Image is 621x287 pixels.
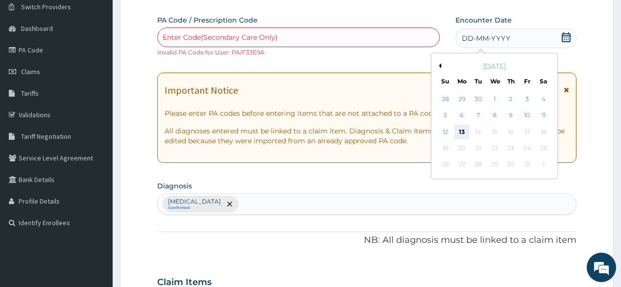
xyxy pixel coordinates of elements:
div: Not available Friday, October 24th, 2025 [520,141,534,156]
div: Not available Saturday, October 18th, 2025 [536,125,550,139]
textarea: Type your message and hit 'Enter' [5,186,187,221]
div: Chat with us now [51,55,165,68]
span: Dashboard [21,24,53,33]
div: Not available Saturday, November 1st, 2025 [536,157,550,172]
div: Fr [523,77,531,85]
div: Not available Sunday, October 26th, 2025 [438,157,453,172]
div: Not available Wednesday, October 15th, 2025 [487,125,502,139]
span: Tariffs [21,89,39,98]
div: Not available Thursday, October 23rd, 2025 [503,141,518,156]
span: Claims [21,67,40,76]
div: Choose Sunday, October 12th, 2025 [438,125,453,139]
div: Mo [457,77,466,85]
div: Not available Thursday, October 30th, 2025 [503,157,518,172]
p: All diagnoses entered must be linked to a claim item. Diagnosis & Claim Items that are visible bu... [165,126,569,146]
div: Choose Friday, October 3rd, 2025 [520,92,534,106]
label: Diagnosis [157,181,192,191]
div: Choose Thursday, October 2nd, 2025 [503,92,518,106]
div: Choose Thursday, October 9th, 2025 [503,108,518,123]
div: Choose Tuesday, October 7th, 2025 [471,108,485,123]
div: Minimize live chat window [161,5,184,28]
div: Not available Wednesday, October 29th, 2025 [487,157,502,172]
div: Choose Sunday, September 28th, 2025 [438,92,453,106]
small: Invalid PA Code for User: PA/F33E9A [157,49,264,56]
p: NB: All diagnosis must be linked to a claim item [157,234,576,247]
div: Not available Monday, October 20th, 2025 [454,141,469,156]
div: Not available Tuesday, October 14th, 2025 [471,125,485,139]
div: Not available Friday, October 31st, 2025 [520,157,534,172]
div: Choose Wednesday, October 8th, 2025 [487,108,502,123]
h1: Important Notice [165,85,238,96]
div: Not available Friday, October 17th, 2025 [520,125,534,139]
span: Switch Providers [21,2,71,11]
div: Not available Wednesday, October 22nd, 2025 [487,141,502,156]
div: Choose Saturday, October 4th, 2025 [536,92,550,106]
div: Choose Monday, September 29th, 2025 [454,92,469,106]
div: Not available Monday, October 27th, 2025 [454,157,469,172]
label: Encounter Date [455,15,512,25]
div: [DATE] [435,61,553,71]
div: Th [506,77,515,85]
span: DD-MM-YYYY [462,33,510,43]
label: PA Code / Prescription Code [157,15,258,25]
div: Not available Tuesday, October 28th, 2025 [471,157,485,172]
div: Tu [474,77,482,85]
span: We're online! [57,83,135,182]
img: d_794563401_company_1708531726252_794563401 [18,49,40,74]
div: Choose Friday, October 10th, 2025 [520,108,534,123]
div: Choose Monday, October 6th, 2025 [454,108,469,123]
div: Choose Saturday, October 11th, 2025 [536,108,550,123]
div: Choose Wednesday, October 1st, 2025 [487,92,502,106]
div: Not available Thursday, October 16th, 2025 [503,125,518,139]
div: Not available Saturday, October 25th, 2025 [536,141,550,156]
span: Tariff Negotiation [21,132,71,141]
div: Not available Sunday, October 19th, 2025 [438,141,453,156]
div: Choose Monday, October 13th, 2025 [454,125,469,139]
div: Enter Code(Secondary Care Only) [163,32,278,42]
div: Sa [539,77,548,85]
button: Previous Month [436,63,441,68]
div: Choose Tuesday, September 30th, 2025 [471,92,485,106]
p: Please enter PA codes before entering items that are not attached to a PA code [165,108,569,118]
div: Su [441,77,449,85]
div: We [490,77,499,85]
div: month 2025-10 [437,91,551,173]
div: Choose Sunday, October 5th, 2025 [438,108,453,123]
div: Not available Tuesday, October 21st, 2025 [471,141,485,156]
